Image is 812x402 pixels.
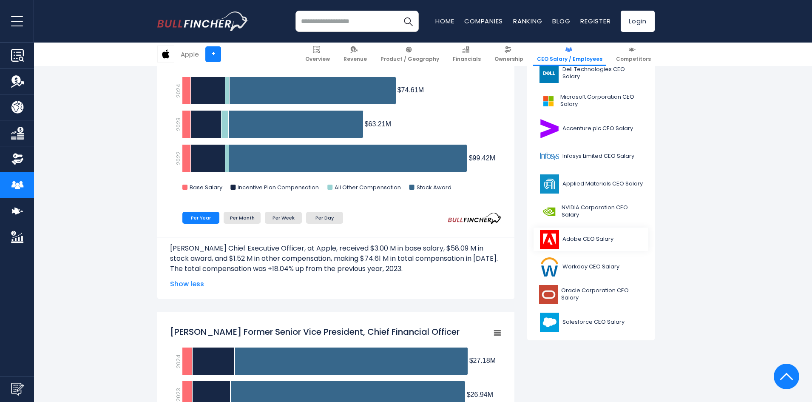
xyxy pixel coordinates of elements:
img: NVDA logo [539,202,559,221]
span: Microsoft Corporation CEO Salary [560,94,643,108]
tspan: $74.61M [397,86,424,94]
a: Adobe CEO Salary [534,228,648,251]
span: Oracle Corporation CEO Salary [561,287,643,302]
button: Search [397,11,419,32]
a: Login [621,11,655,32]
a: Overview [301,43,334,66]
tspan: $99.42M [469,154,495,162]
tspan: $63.21M [365,120,391,128]
span: Salesforce CEO Salary [562,319,625,326]
tspan: [PERSON_NAME] Former Senior Vice President, Chief Financial Officer [170,326,460,338]
a: Home [435,17,454,26]
a: Competitors [612,43,655,66]
span: Competitors [616,56,651,63]
a: Register [580,17,610,26]
a: Microsoft Corporation CEO Salary [534,89,648,113]
li: Per Year [182,212,219,224]
span: Infosys Limited CEO Salary [562,153,634,160]
a: Product / Geography [377,43,443,66]
text: Incentive Plan Compensation [238,183,319,191]
span: Overview [305,56,330,63]
a: Companies [464,17,503,26]
text: Base Salary [190,183,223,191]
span: CEO Salary / Employees [537,56,602,63]
img: INFY logo [539,147,560,166]
text: All Other Compensation [335,183,401,191]
span: Show less [170,279,502,289]
span: Adobe CEO Salary [562,236,613,243]
text: 2023 [174,117,182,131]
li: Per Week [265,212,302,224]
a: Dell Technologies CEO Salary [534,62,648,85]
li: Per Month [224,212,261,224]
img: ORCL logo [539,285,559,304]
img: DELL logo [539,64,560,83]
text: Stock Award [417,183,451,191]
img: CRM logo [539,313,560,332]
span: Financials [453,56,481,63]
p: The total compensation was +18.04% up from the previous year, 2023. [170,264,502,274]
a: Ownership [491,43,527,66]
img: bullfincher logo [157,11,249,31]
span: NVIDIA Corporation CEO Salary [562,204,643,219]
img: MSFT logo [539,91,558,111]
img: ADBE logo [539,230,560,249]
span: Applied Materials CEO Salary [562,180,643,188]
a: Blog [552,17,570,26]
span: Accenture plc CEO Salary [562,125,633,132]
a: Applied Materials CEO Salary [534,172,648,196]
a: Infosys Limited CEO Salary [534,145,648,168]
li: Per Day [306,212,343,224]
a: Financials [449,43,485,66]
a: + [205,46,221,62]
tspan: $27.18M [469,357,496,364]
a: Accenture plc CEO Salary [534,117,648,140]
a: CEO Salary / Employees [533,43,606,66]
text: 2022 [174,151,182,165]
a: Salesforce CEO Salary [534,311,648,334]
img: ACN logo [539,119,560,138]
text: 2024 [174,354,182,368]
text: 2023 [174,388,182,402]
a: NVIDIA Corporation CEO Salary [534,200,648,223]
img: Ownership [11,153,24,165]
span: Workday CEO Salary [562,263,619,271]
p: [PERSON_NAME] Chief Executive Officer, at Apple, received $3.00 M in base salary, $58.09 M in sto... [170,243,502,264]
img: AMAT logo [539,174,560,194]
tspan: $26.94M [467,391,493,398]
a: Ranking [513,17,542,26]
span: Ownership [494,56,523,63]
div: Apple [181,49,199,59]
a: Go to homepage [157,11,249,31]
a: Workday CEO Salary [534,255,648,279]
a: Revenue [340,43,371,66]
svg: Tim Cook Chief Executive Officer [170,51,502,200]
text: 2024 [174,84,182,98]
span: Dell Technologies CEO Salary [562,66,643,80]
span: Revenue [344,56,367,63]
span: Product / Geography [380,56,439,63]
img: WDAY logo [539,257,560,277]
a: Oracle Corporation CEO Salary [534,283,648,306]
img: AAPL logo [158,46,174,62]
